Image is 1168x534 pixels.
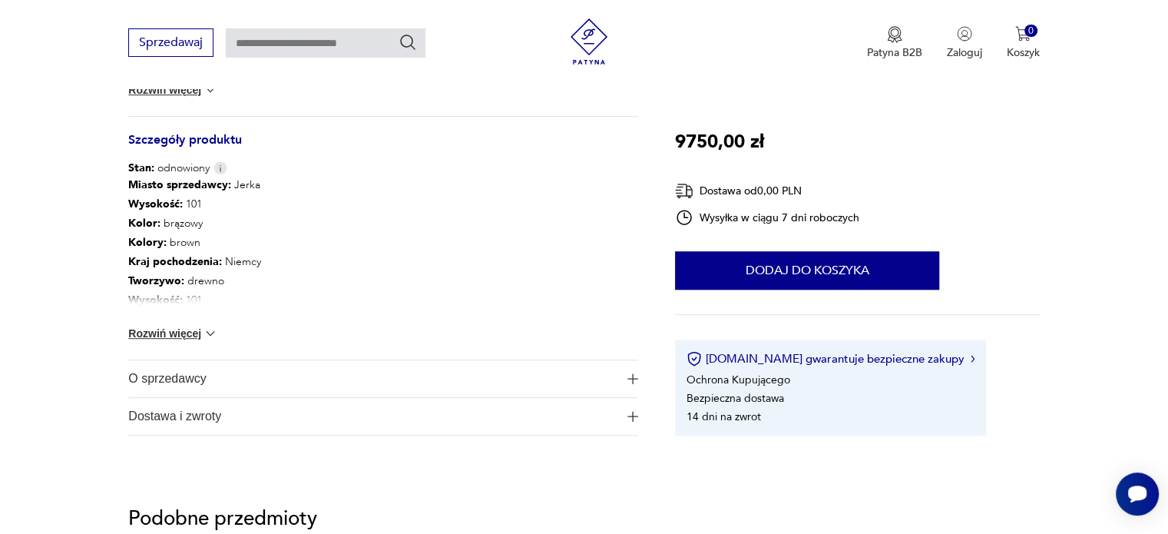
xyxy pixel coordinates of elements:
img: Ikona plusa [627,411,638,422]
b: Wysokość : [128,293,183,307]
img: Ikona plusa [627,373,638,384]
img: Ikona koszyka [1015,26,1031,41]
p: Zaloguj [947,45,982,60]
button: Zaloguj [947,26,982,60]
p: Patyna B2B [867,45,922,60]
button: Ikona plusaO sprzedawcy [128,360,638,397]
button: Rozwiń więcej [128,82,217,98]
button: Sprzedawaj [128,28,213,57]
li: 14 dni na zwrot [687,410,761,424]
li: Ochrona Kupującego [687,373,790,387]
b: Wysokość : [128,197,183,211]
button: Ikona plusaDostawa i zwroty [128,398,638,435]
b: Miasto sprzedawcy : [128,177,231,192]
img: Ikona certyfikatu [687,351,702,367]
img: Ikona medalu [887,26,902,43]
span: odnowiony [128,161,210,176]
a: Sprzedawaj [128,38,213,49]
p: Niemcy [128,253,261,272]
p: Jerka [128,176,261,195]
img: chevron down [203,326,218,341]
img: Ikona strzałki w prawo [971,355,975,363]
button: 0Koszyk [1007,26,1040,60]
p: drewno [128,272,261,291]
li: Bezpieczna dostawa [687,391,784,406]
button: Patyna B2B [867,26,922,60]
p: Podobne przedmioty [128,509,1039,528]
img: chevron down [203,82,218,98]
a: Ikona medaluPatyna B2B [867,26,922,60]
p: brązowy [128,214,261,234]
span: Dostawa i zwroty [128,398,617,435]
b: Kraj pochodzenia : [128,254,222,269]
p: 101 [128,195,261,214]
span: O sprzedawcy [128,360,617,397]
div: 0 [1024,25,1037,38]
b: Kolor: [128,216,160,231]
h3: Szczegóły produktu [128,135,638,161]
button: [DOMAIN_NAME] gwarantuje bezpieczne zakupy [687,351,974,367]
img: Info icon [213,161,227,174]
img: Ikona dostawy [675,181,693,201]
button: Rozwiń więcej [128,326,217,341]
button: Dodaj do koszyka [675,251,939,290]
p: 101 [128,291,261,310]
button: Szukaj [399,33,417,51]
b: Kolory : [128,235,167,250]
p: Koszyk [1007,45,1040,60]
img: Patyna - sklep z meblami i dekoracjami vintage [566,18,612,65]
p: 9750,00 zł [675,128,764,157]
div: Wysyłka w ciągu 7 dni roboczych [675,208,859,227]
iframe: Smartsupp widget button [1116,473,1159,516]
img: Ikonka użytkownika [957,26,972,41]
b: Stan: [128,161,154,175]
b: Tworzywo : [128,274,184,288]
p: brown [128,234,261,253]
div: Dostawa od 0,00 PLN [675,181,859,201]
